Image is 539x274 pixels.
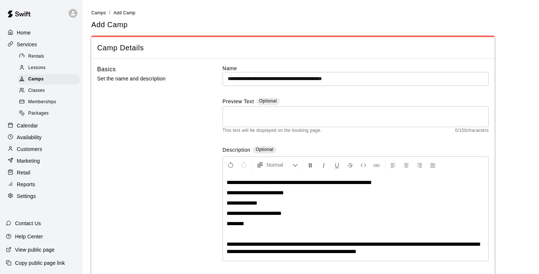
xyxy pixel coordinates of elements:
span: This text will be displayed on the booking page. [223,127,322,134]
div: Memberships [18,97,80,107]
button: Redo [238,158,250,172]
label: Name [223,65,489,72]
button: Undo [224,158,237,172]
p: Availability [17,134,42,141]
div: Camps [18,74,80,84]
button: Right Align [413,158,426,172]
label: Description [223,146,250,155]
div: Rentals [18,51,80,62]
a: Rentals [18,51,82,62]
div: Packages [18,108,80,119]
a: Settings [6,191,77,202]
span: Memberships [28,98,56,106]
button: Insert Code [357,158,370,172]
span: Lessons [28,64,46,72]
p: View public page [15,246,55,253]
a: Camps [91,10,106,15]
span: Optional [256,147,273,152]
span: Camp Details [97,43,489,53]
p: Customers [17,145,42,153]
nav: breadcrumb [91,9,530,17]
p: Help Center [15,233,43,240]
a: Camps [18,74,82,85]
button: Center Align [400,158,412,172]
span: Classes [28,87,45,94]
span: Optional [259,98,277,104]
span: Add Camp [113,10,135,15]
a: Home [6,27,77,38]
a: Availability [6,132,77,143]
p: Reports [17,181,35,188]
a: Packages [18,108,82,119]
button: Format Italics [318,158,330,172]
h5: Add Camp [91,20,128,30]
p: Retail [17,169,30,176]
p: Copy public page link [15,259,65,267]
span: Camps [28,76,44,83]
button: Formatting Options [253,158,301,172]
p: Home [17,29,31,36]
button: Justify Align [426,158,439,172]
a: Lessons [18,62,82,73]
a: Marketing [6,155,77,166]
div: Lessons [18,63,80,73]
a: Calendar [6,120,77,131]
h6: Basics [97,65,116,74]
button: Format Underline [331,158,343,172]
div: Classes [18,86,80,96]
button: Insert Link [370,158,383,172]
span: 0 / 150 characters [455,127,489,134]
label: Preview Text [223,98,254,106]
a: Services [6,39,77,50]
button: Format Strikethrough [344,158,356,172]
a: Classes [18,85,82,97]
p: Contact Us [15,220,41,227]
a: Memberships [18,97,82,108]
a: Customers [6,144,77,155]
p: Calendar [17,122,38,129]
button: Left Align [387,158,399,172]
a: Retail [6,167,77,178]
span: Packages [28,110,49,117]
a: Reports [6,179,77,190]
button: Format Bold [304,158,317,172]
li: / [109,9,110,17]
span: Rentals [28,53,44,60]
p: Marketing [17,157,40,165]
p: Services [17,41,37,48]
span: Normal [267,161,292,169]
p: Settings [17,192,36,200]
p: Set the name and description [97,74,199,83]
